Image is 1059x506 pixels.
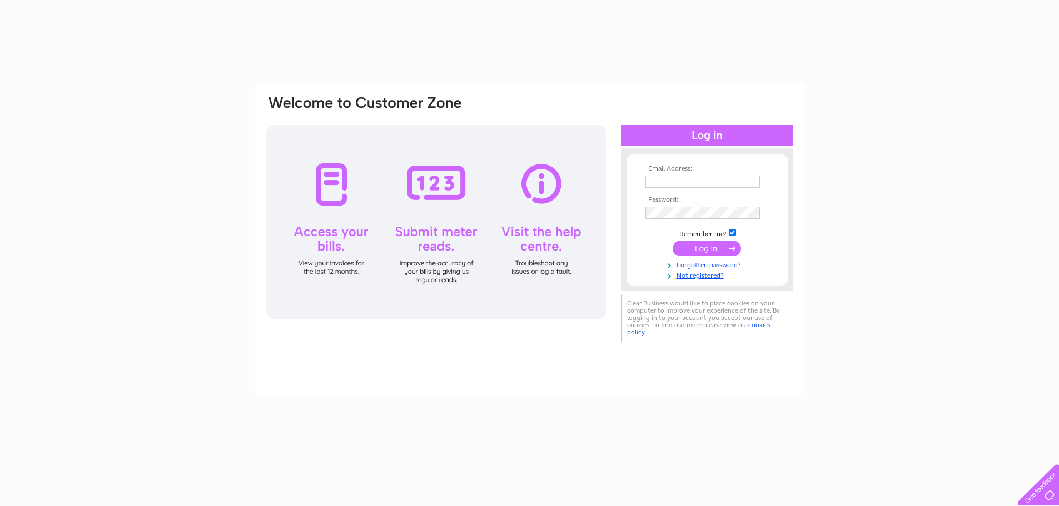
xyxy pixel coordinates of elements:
a: Forgotten password? [645,259,772,269]
th: Email Address: [643,165,772,173]
a: Not registered? [645,269,772,280]
td: Remember me? [643,227,772,238]
a: cookies policy [627,321,770,336]
input: Submit [673,241,741,256]
div: Clear Business would like to place cookies on your computer to improve your experience of the sit... [621,294,793,342]
th: Password: [643,196,772,204]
